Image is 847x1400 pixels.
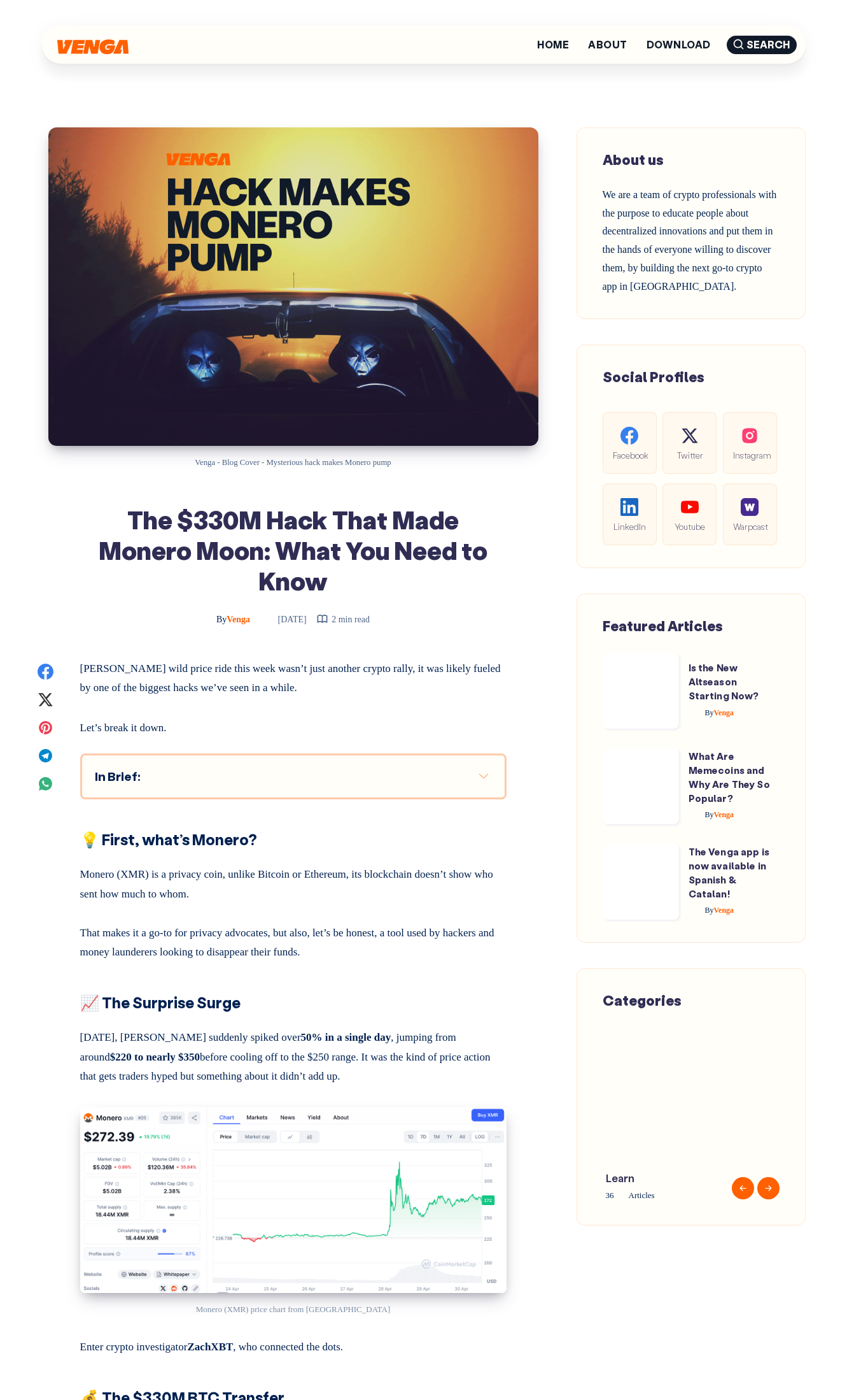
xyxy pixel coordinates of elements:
[673,448,706,462] span: Twitter
[689,906,734,915] a: ByVenga
[603,617,723,635] span: Featured Articles
[689,810,734,819] a: ByVenga
[537,39,569,50] a: Home
[80,504,507,596] h1: The $330M Hack That Made Monero Moon: What You Need to Know
[603,189,777,292] span: We are a team of crypto professionals with the purpose to educate people about decentralized inno...
[603,412,657,474] a: Facebook
[216,615,227,624] span: By
[689,708,734,717] a: ByVenga
[196,1304,390,1314] span: Monero (XMR) price chart from [GEOGRAPHIC_DATA]
[188,1341,234,1353] strong: ZachXBT
[705,708,714,717] span: By
[216,615,250,624] span: Venga
[476,768,491,783] button: Expand toggle to read content
[733,519,767,534] span: Warpcast
[48,127,538,446] img: The $330M Hack That Made Monero Moon: What You Need to Know
[681,498,699,516] img: social-youtube.99db9aba05279f803f3e7a4a838dfb6c.svg
[80,992,241,1012] strong: 📈 The Surprise Surge
[705,810,714,819] span: By
[757,1177,780,1199] button: Next
[316,611,370,627] div: 2 min read
[613,448,647,462] span: Facebook
[603,991,682,1010] span: Categories
[620,498,638,516] img: social-linkedin.be646fe421ccab3a2ad91cb58bdc9694.svg
[95,768,141,784] span: In Brief:
[732,1177,754,1199] button: Previous
[80,1332,507,1357] p: Enter crypto investigator , who connected the dots.
[689,661,759,702] a: Is the New Altseason Starting Now?
[662,412,717,474] a: Twitter
[80,829,257,849] strong: 💡 First, what’s Monero?
[689,845,769,899] a: The Venga app is now available in Spanish & Catalan!
[723,483,777,545] a: Warpcast
[301,1031,391,1043] strong: 50% in a single day
[689,750,770,804] a: What Are Memecoins and Why Are They So Popular?
[647,39,711,50] a: Download
[705,708,734,717] span: Venga
[727,36,797,54] span: Search
[603,483,657,545] a: LinkedIn
[80,713,507,738] p: Let’s break it down.
[613,519,647,534] span: LinkedIn
[195,458,391,467] span: Venga - Blog Cover - Mysterious hack makes Monero pump
[705,906,734,915] span: Venga
[705,906,714,915] span: By
[705,810,734,819] span: Venga
[216,615,253,624] a: ByVenga
[606,1170,724,1186] span: Learn
[606,1188,724,1203] span: 36 Articles
[603,150,664,169] span: About us
[57,39,129,54] img: Venga Blog
[588,39,627,50] a: About
[110,1051,200,1063] strong: $220 to nearly $350
[733,448,767,462] span: Instagram
[662,483,717,545] a: Youtube
[741,498,759,516] img: social-warpcast.e8a23a7ed3178af0345123c41633f860.png
[603,368,704,386] span: Social Profiles
[80,659,507,698] p: [PERSON_NAME] wild price ride this week wasn’t just another crypto rally, it was likely fueled by...
[260,615,307,624] time: [DATE]
[673,519,706,534] span: Youtube
[80,1023,507,1087] p: [DATE], [PERSON_NAME] suddenly spiked over , jumping from around before cooling off to the $250 r...
[80,860,507,962] p: Monero (XMR) is a privacy coin, unlike Bitcoin or Ethereum, its blockchain doesn’t show who sent ...
[723,412,777,474] a: Instagram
